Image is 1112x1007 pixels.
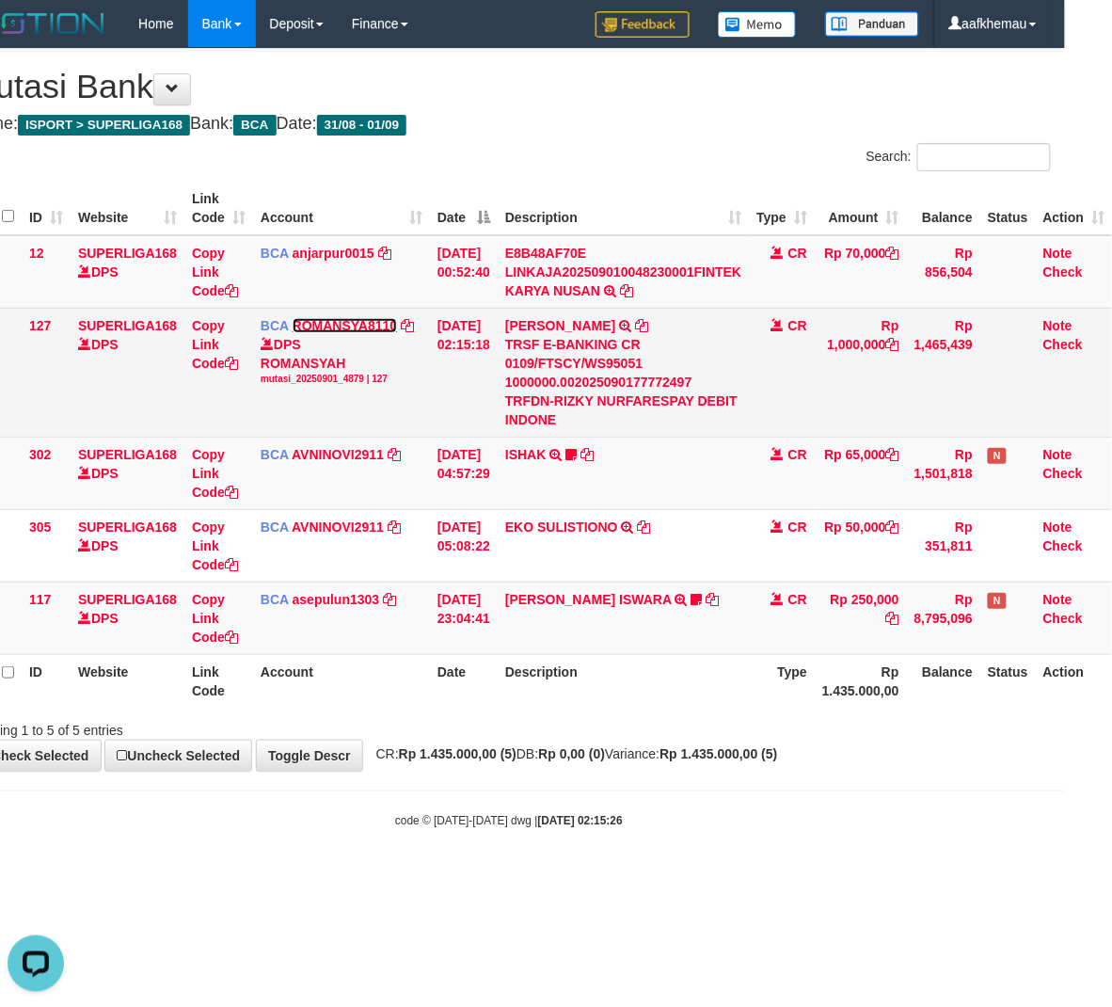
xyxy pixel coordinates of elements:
a: Copy Link Code [192,592,238,645]
a: Check [1043,337,1083,352]
div: TRSF E-BANKING CR 0109/FTSCY/WS95051 1000000.002025090177772497 TRFDN-RIZKY NURFARESPAY DEBIT INDONE [505,335,741,429]
strong: Rp 1.435.000,00 (5) [399,746,516,761]
span: BCA [261,519,289,535]
th: Date [430,654,498,708]
span: CR: DB: Variance: [367,746,778,761]
input: Search: [917,143,1051,171]
span: 31/08 - 01/09 [317,115,407,136]
a: Copy ISHAK to clipboard [580,447,594,462]
span: CR [788,318,807,333]
th: ID [22,654,71,708]
span: 305 [29,519,51,535]
a: Copy Link Code [192,519,238,572]
td: Rp 50,000 [815,509,907,582]
th: Account: activate to sort column ascending [253,182,430,235]
td: Rp 8,795,096 [907,582,980,654]
td: [DATE] 05:08:22 [430,509,498,582]
a: Check [1043,611,1083,626]
span: 127 [29,318,51,333]
td: [DATE] 00:52:40 [430,235,498,309]
a: SUPERLIGA168 [78,592,177,607]
span: ISPORT > SUPERLIGA168 [18,115,190,136]
td: Rp 1,501,818 [907,437,980,509]
a: Note [1043,318,1072,333]
a: Check [1043,264,1083,280]
a: AVNINOVI2911 [292,447,384,462]
td: Rp 1,465,439 [907,308,980,437]
a: Note [1043,447,1072,462]
strong: Rp 1.435.000,00 (5) [659,746,777,761]
a: SUPERLIGA168 [78,246,177,261]
td: DPS [71,308,184,437]
td: [DATE] 04:57:29 [430,437,498,509]
a: asepulun1303 [293,592,380,607]
th: Balance [907,654,980,708]
a: Copy Link Code [192,246,238,298]
a: anjarpur0015 [293,246,374,261]
span: 117 [29,592,51,607]
span: CR [788,447,807,462]
a: Note [1043,592,1072,607]
span: CR [788,519,807,535]
td: Rp 65,000 [815,437,907,509]
a: Copy Rp 50,000 to clipboard [886,519,899,535]
a: Copy AVNINOVI2911 to clipboard [388,447,401,462]
strong: Rp 0,00 (0) [538,746,605,761]
small: code © [DATE]-[DATE] dwg | [395,814,623,827]
span: BCA [233,115,276,136]
td: Rp 70,000 [815,235,907,309]
a: SUPERLIGA168 [78,318,177,333]
a: Copy asepulun1303 to clipboard [383,592,396,607]
th: Amount: activate to sort column ascending [815,182,907,235]
th: Status [980,182,1036,235]
span: 302 [29,447,51,462]
td: DPS [71,437,184,509]
a: Toggle Descr [256,740,363,772]
a: Uncheck Selected [104,740,252,772]
th: Balance [907,182,980,235]
a: Note [1043,246,1072,261]
a: ROMANSYA8110 [293,318,398,333]
span: BCA [261,592,289,607]
td: [DATE] 23:04:41 [430,582,498,654]
a: Copy RIZKY NURFAR to clipboard [635,318,648,333]
a: Copy ROMANSYA8110 to clipboard [401,318,414,333]
th: Website [71,654,184,708]
span: BCA [261,447,289,462]
span: Has Note [988,593,1007,609]
th: Type [749,654,815,708]
th: Account [253,654,430,708]
td: [DATE] 02:15:18 [430,308,498,437]
td: DPS [71,582,184,654]
th: Link Code [184,654,253,708]
td: Rp 856,504 [907,235,980,309]
span: BCA [261,246,289,261]
a: Check [1043,538,1083,553]
a: Copy Link Code [192,447,238,500]
a: Copy Link Code [192,318,238,371]
span: BCA [261,318,289,333]
strong: [DATE] 02:15:26 [538,814,623,827]
th: Description: activate to sort column ascending [498,182,749,235]
td: Rp 250,000 [815,582,907,654]
div: mutasi_20250901_4879 | 127 [261,373,422,386]
th: Website: activate to sort column ascending [71,182,184,235]
th: Rp 1.435.000,00 [815,654,907,708]
a: [PERSON_NAME] [505,318,615,333]
a: Copy DIONYSIUS ISWARA to clipboard [707,592,720,607]
td: Rp 351,811 [907,509,980,582]
span: Has Note [988,448,1007,464]
span: 12 [29,246,44,261]
a: Check [1043,466,1083,481]
th: Status [980,654,1036,708]
th: Description [498,654,749,708]
a: Copy Rp 70,000 to clipboard [886,246,899,261]
a: Copy Rp 65,000 to clipboard [886,447,899,462]
a: Copy EKO SULISTIONO to clipboard [638,519,651,535]
a: Copy E8B48AF70E LINKAJA202509010048230001FINTEK KARYA NUSAN to clipboard [620,283,633,298]
img: Feedback.jpg [596,11,690,38]
a: E8B48AF70E LINKAJA202509010048230001FINTEK KARYA NUSAN [505,246,741,298]
a: Copy Rp 250,000 to clipboard [886,611,899,626]
a: EKO SULISTIONO [505,519,618,535]
a: AVNINOVI2911 [292,519,384,535]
